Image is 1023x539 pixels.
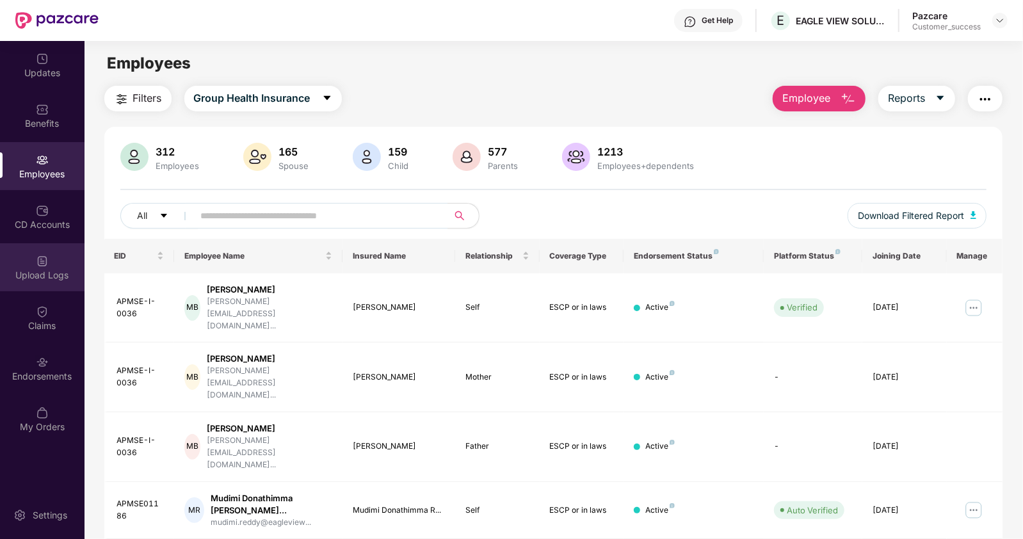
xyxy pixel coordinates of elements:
[873,440,937,453] div: [DATE]
[670,503,675,508] img: svg+xml;base64,PHN2ZyB4bWxucz0iaHR0cDovL3d3dy53My5vcmcvMjAwMC9zdmciIHdpZHRoPSI4IiBoZWlnaHQ9IjgiIH...
[912,22,981,32] div: Customer_success
[342,239,455,273] th: Insured Name
[120,203,198,229] button: Allcaret-down
[550,504,614,517] div: ESCP or in laws
[107,54,191,72] span: Employees
[277,161,312,171] div: Spouse
[550,371,614,383] div: ESCP or in laws
[117,365,165,389] div: APMSE-I-0036
[114,92,129,107] img: svg+xml;base64,PHN2ZyB4bWxucz0iaHR0cDovL3d3dy53My5vcmcvMjAwMC9zdmciIHdpZHRoPSIyNCIgaGVpZ2h0PSIyNC...
[447,211,472,221] span: search
[207,296,332,332] div: [PERSON_NAME][EMAIL_ADDRESS][DOMAIN_NAME]...
[486,145,521,158] div: 577
[963,298,984,318] img: manageButton
[873,302,937,314] div: [DATE]
[670,301,675,306] img: svg+xml;base64,PHN2ZyB4bWxucz0iaHR0cDovL3d3dy53My5vcmcvMjAwMC9zdmciIHdpZHRoPSI4IiBoZWlnaHQ9IjgiIH...
[277,145,312,158] div: 165
[207,284,332,296] div: [PERSON_NAME]
[888,90,925,106] span: Reports
[764,412,862,482] td: -
[138,209,148,223] span: All
[184,364,200,390] div: MB
[486,161,521,171] div: Parents
[36,305,49,318] img: svg+xml;base64,PHN2ZyBpZD0iQ2xhaW0iIHhtbG5zPSJodHRwOi8vd3d3LnczLm9yZy8yMDAwL3N2ZyIgd2lkdGg9IjIwIi...
[773,86,866,111] button: Employee
[194,90,310,106] span: Group Health Insurance
[386,161,412,171] div: Child
[174,239,342,273] th: Employee Name
[465,504,529,517] div: Self
[645,440,675,453] div: Active
[764,342,862,412] td: -
[184,251,323,261] span: Employee Name
[154,161,202,171] div: Employees
[835,249,841,254] img: svg+xml;base64,PHN2ZyB4bWxucz0iaHR0cDovL3d3dy53My5vcmcvMjAwMC9zdmciIHdpZHRoPSI4IiBoZWlnaHQ9IjgiIH...
[184,434,200,460] div: MB
[947,239,1003,273] th: Manage
[841,92,856,107] img: svg+xml;base64,PHN2ZyB4bWxucz0iaHR0cDovL3d3dy53My5vcmcvMjAwMC9zdmciIHhtbG5zOnhsaW5rPSJodHRwOi8vd3...
[243,143,271,171] img: svg+xml;base64,PHN2ZyB4bWxucz0iaHR0cDovL3d3dy53My5vcmcvMjAwMC9zdmciIHhtbG5zOnhsaW5rPSJodHRwOi8vd3...
[353,143,381,171] img: svg+xml;base64,PHN2ZyB4bWxucz0iaHR0cDovL3d3dy53My5vcmcvMjAwMC9zdmciIHhtbG5zOnhsaW5rPSJodHRwOi8vd3...
[645,302,675,314] div: Active
[207,353,332,365] div: [PERSON_NAME]
[133,90,162,106] span: Filters
[540,239,624,273] th: Coverage Type
[159,211,168,221] span: caret-down
[670,440,675,445] img: svg+xml;base64,PHN2ZyB4bWxucz0iaHR0cDovL3d3dy53My5vcmcvMjAwMC9zdmciIHdpZHRoPSI4IiBoZWlnaHQ9IjgiIH...
[787,301,818,314] div: Verified
[117,498,165,522] div: APMSE01186
[878,86,955,111] button: Reportscaret-down
[782,90,830,106] span: Employee
[465,302,529,314] div: Self
[13,509,26,522] img: svg+xml;base64,PHN2ZyBpZD0iU2V0dGluZy0yMHgyMCIgeG1sbnM9Imh0dHA6Ly93d3cudzMub3JnLzIwMDAvc3ZnIiB3aW...
[353,504,444,517] div: Mudimi Donathimma R...
[453,143,481,171] img: svg+xml;base64,PHN2ZyB4bWxucz0iaHR0cDovL3d3dy53My5vcmcvMjAwMC9zdmciIHhtbG5zOnhsaW5rPSJodHRwOi8vd3...
[207,422,332,435] div: [PERSON_NAME]
[550,440,614,453] div: ESCP or in laws
[465,371,529,383] div: Mother
[386,145,412,158] div: 159
[211,517,333,529] div: mudimi.reddy@eagleview...
[36,154,49,166] img: svg+xml;base64,PHN2ZyBpZD0iRW1wbG95ZWVzIiB4bWxucz0iaHR0cDovL3d3dy53My5vcmcvMjAwMC9zdmciIHdpZHRoPS...
[36,52,49,65] img: svg+xml;base64,PHN2ZyBpZD0iVXBkYXRlZCIgeG1sbnM9Imh0dHA6Ly93d3cudzMub3JnLzIwMDAvc3ZnIiB3aWR0aD0iMj...
[935,93,946,104] span: caret-down
[154,145,202,158] div: 312
[36,103,49,116] img: svg+xml;base64,PHN2ZyBpZD0iQmVuZWZpdHMiIHhtbG5zPSJodHRwOi8vd3d3LnczLm9yZy8yMDAwL3N2ZyIgd2lkdGg9Ij...
[465,440,529,453] div: Father
[117,296,165,320] div: APMSE-I-0036
[595,161,697,171] div: Employees+dependents
[207,435,332,471] div: [PERSON_NAME][EMAIL_ADDRESS][DOMAIN_NAME]...
[36,406,49,419] img: svg+xml;base64,PHN2ZyBpZD0iTXlfT3JkZXJzIiBkYXRhLW5hbWU9Ik15IE9yZGVycyIgeG1sbnM9Imh0dHA6Ly93d3cudz...
[115,251,155,261] span: EID
[184,295,200,321] div: MB
[995,15,1005,26] img: svg+xml;base64,PHN2ZyBpZD0iRHJvcGRvd24tMzJ4MzIiIHhtbG5zPSJodHRwOi8vd3d3LnczLm9yZy8yMDAwL3N2ZyIgd2...
[645,504,675,517] div: Active
[862,239,947,273] th: Joining Date
[117,435,165,459] div: APMSE-I-0036
[963,500,984,520] img: manageButton
[787,504,838,517] div: Auto Verified
[562,143,590,171] img: svg+xml;base64,PHN2ZyB4bWxucz0iaHR0cDovL3d3dy53My5vcmcvMjAwMC9zdmciIHhtbG5zOnhsaW5rPSJodHRwOi8vd3...
[184,497,204,523] div: MR
[353,371,444,383] div: [PERSON_NAME]
[36,255,49,268] img: svg+xml;base64,PHN2ZyBpZD0iVXBsb2FkX0xvZ3MiIGRhdGEtbmFtZT0iVXBsb2FkIExvZ3MiIHhtbG5zPSJodHRwOi8vd3...
[714,249,719,254] img: svg+xml;base64,PHN2ZyB4bWxucz0iaHR0cDovL3d3dy53My5vcmcvMjAwMC9zdmciIHdpZHRoPSI4IiBoZWlnaHQ9IjgiIH...
[36,204,49,217] img: svg+xml;base64,PHN2ZyBpZD0iQ0RfQWNjb3VudHMiIGRhdGEtbmFtZT0iQ0QgQWNjb3VudHMiIHhtbG5zPSJodHRwOi8vd3...
[858,209,964,223] span: Download Filtered Report
[447,203,479,229] button: search
[207,365,332,401] div: [PERSON_NAME][EMAIL_ADDRESS][DOMAIN_NAME]...
[777,13,785,28] span: E
[595,145,697,158] div: 1213
[912,10,981,22] div: Pazcare
[120,143,149,171] img: svg+xml;base64,PHN2ZyB4bWxucz0iaHR0cDovL3d3dy53My5vcmcvMjAwMC9zdmciIHhtbG5zOnhsaW5rPSJodHRwOi8vd3...
[971,211,977,219] img: svg+xml;base64,PHN2ZyB4bWxucz0iaHR0cDovL3d3dy53My5vcmcvMjAwMC9zdmciIHhtbG5zOnhsaW5rPSJodHRwOi8vd3...
[634,251,753,261] div: Endorsement Status
[796,15,885,27] div: EAGLE VIEW SOLUTIONS PRIVATE LIMITED
[104,86,172,111] button: Filters
[184,86,342,111] button: Group Health Insurancecaret-down
[978,92,993,107] img: svg+xml;base64,PHN2ZyB4bWxucz0iaHR0cDovL3d3dy53My5vcmcvMjAwMC9zdmciIHdpZHRoPSIyNCIgaGVpZ2h0PSIyNC...
[873,504,937,517] div: [DATE]
[873,371,937,383] div: [DATE]
[645,371,675,383] div: Active
[465,251,520,261] span: Relationship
